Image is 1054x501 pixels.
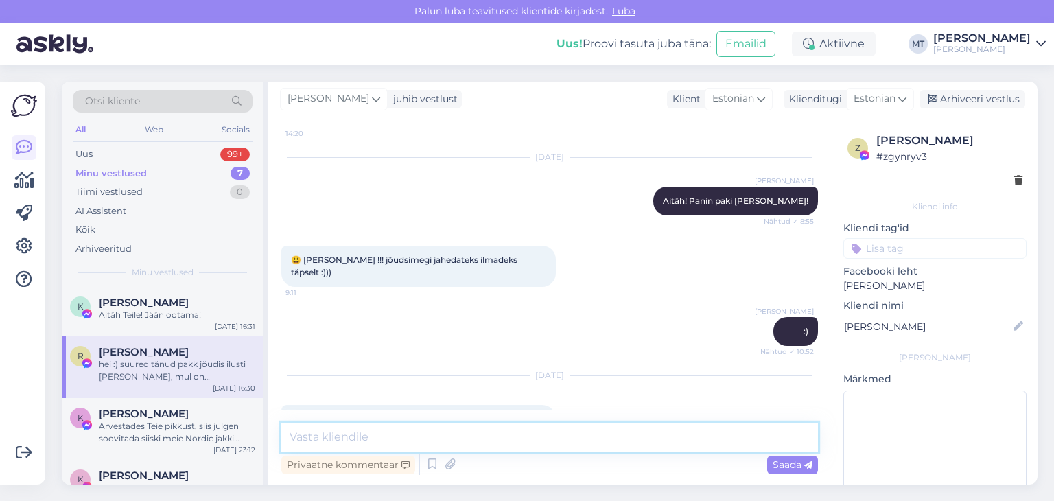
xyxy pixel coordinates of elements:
div: [PERSON_NAME] [933,33,1031,44]
div: [DATE] 16:30 [213,383,255,393]
span: Estonian [854,91,895,106]
div: Uus [75,148,93,161]
div: [PERSON_NAME] [933,44,1031,55]
span: [PERSON_NAME] [288,91,369,106]
div: Tiimi vestlused [75,185,143,199]
img: Askly Logo [11,93,37,119]
div: Minu vestlused [75,167,147,180]
input: Lisa nimi [844,319,1011,334]
div: 0 [230,185,250,199]
div: MT [909,34,928,54]
div: Väga tore! Ootan Teid :) [99,482,255,494]
div: [DATE] 16:31 [215,321,255,331]
div: Kõik [75,223,95,237]
span: K [78,474,84,485]
span: Kadri Viirand [99,296,189,309]
div: juhib vestlust [388,92,458,106]
div: Klient [667,92,701,106]
div: Privaatne kommentaar [281,456,415,474]
span: 😃 [PERSON_NAME] !!! jõudsimegi jahedateks ilmadeks täpselt :))) [291,255,519,277]
div: 99+ [220,148,250,161]
div: hei :) suured tänud pakk jõudis ilusti [PERSON_NAME], mul on [PERSON_NAME] [PERSON_NAME] vahetada... [99,358,255,383]
div: Arvestades Teie pikkust, siis julgen soovitada siiski meie Nordic jakki suuruses XXS. S suurus on... [99,420,255,445]
p: Kliendi tag'id [843,221,1027,235]
div: [PERSON_NAME] [876,132,1022,149]
span: Otsi kliente [85,94,140,108]
span: Luba [608,5,640,17]
div: Aitäh Teile! Jään ootama! [99,309,255,321]
div: Proovi tasuta juba täna: [557,36,711,52]
div: Arhiveeritud [75,242,132,256]
span: [PERSON_NAME] [755,176,814,186]
p: Facebooki leht [843,264,1027,279]
span: [PERSON_NAME] [755,306,814,316]
div: [PERSON_NAME] [843,351,1027,364]
span: Saada [773,458,812,471]
p: Märkmed [843,372,1027,386]
span: Estonian [712,91,754,106]
span: Kristel Goldšmidt [99,408,189,420]
div: [DATE] 23:12 [213,445,255,455]
span: Minu vestlused [132,266,194,279]
div: All [73,121,89,139]
b: Uus! [557,37,583,50]
div: [DATE] [281,151,818,163]
div: Arhiveeri vestlus [920,90,1025,108]
div: 7 [231,167,250,180]
div: Aktiivne [792,32,876,56]
p: Kliendi nimi [843,299,1027,313]
span: K [78,412,84,423]
span: Nähtud ✓ 8:55 [762,216,814,226]
span: Katrin Katrin [99,469,189,482]
div: # zgynryv3 [876,149,1022,164]
span: :) [804,326,808,336]
span: Nähtud ✓ 10:52 [760,347,814,357]
button: Emailid [716,31,775,57]
a: [PERSON_NAME][PERSON_NAME] [933,33,1046,55]
div: Web [142,121,166,139]
div: AI Assistent [75,205,126,218]
span: Ringo Voosalu [99,346,189,358]
div: Socials [219,121,253,139]
span: Aitäh! Panin paki [PERSON_NAME]! [663,196,808,206]
span: K [78,301,84,312]
div: [DATE] [281,369,818,382]
span: 9:11 [285,288,337,298]
span: 14:20 [285,128,337,139]
div: Klienditugi [784,92,842,106]
p: [PERSON_NAME] [843,279,1027,293]
span: R [78,351,84,361]
div: Kliendi info [843,200,1027,213]
span: z [855,143,860,153]
input: Lisa tag [843,238,1027,259]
